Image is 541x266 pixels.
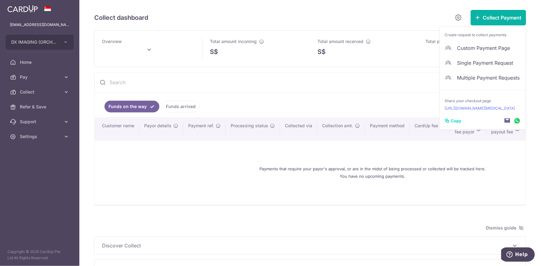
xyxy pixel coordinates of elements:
a: Multiple Payment Requests [440,70,526,85]
span: Help [14,4,27,10]
iframe: Opens a widget where you can find more information [501,247,535,263]
span: Home [20,59,61,65]
img: CardUp [7,5,38,12]
h5: Collect dashboard [94,13,148,23]
span: Collect [20,89,61,95]
span: Refer & Save [20,104,61,110]
span: Multiple Payment Requests [457,74,521,81]
span: Processing status [231,123,268,129]
span: Custom Payment Page [457,44,521,52]
th: Customer name [95,118,139,140]
p: Share your checkout page [445,98,521,104]
span: Pay [20,74,61,80]
span: Single Payment Request [457,59,521,67]
span: Collection amt. [322,123,353,129]
span: Support [20,119,61,125]
button: DX IMAGING (ORCHARD) PTE LTD [6,35,74,50]
th: Collected via [280,118,317,140]
span: Payor details [144,123,171,129]
input: Search [95,72,496,92]
button: Copy [445,118,461,124]
span: Overview [102,39,122,44]
span: Discover Collect [102,242,511,249]
span: S$ [210,47,218,56]
th: Payment method [365,118,410,140]
span: Total payments received [425,39,477,44]
a: Custom Payment Page [440,41,526,55]
button: Collect Payment [471,10,526,25]
p: Discover Collect [102,242,518,249]
a: Funds on the way [104,101,159,112]
span: CardUp fee [415,123,438,129]
ul: Collect Payment [439,27,526,130]
span: DX IMAGING (ORCHARD) PTE LTD [11,39,57,45]
span: Dismiss guide [486,224,524,232]
span: Total amount received [318,39,364,44]
span: Total amount incoming [210,39,257,44]
span: Copy [451,118,461,124]
a: Single Payment Request [440,55,526,70]
span: Settings [20,133,61,140]
a: Funds arrived [162,101,200,112]
p: [EMAIL_ADDRESS][DOMAIN_NAME] [10,22,69,28]
span: Payment ref. [188,123,214,129]
span: S$ [318,47,326,56]
li: Create request to collect payments [440,29,526,41]
a: [URL][DOMAIN_NAME][MEDICAL_DATA] [445,105,521,111]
